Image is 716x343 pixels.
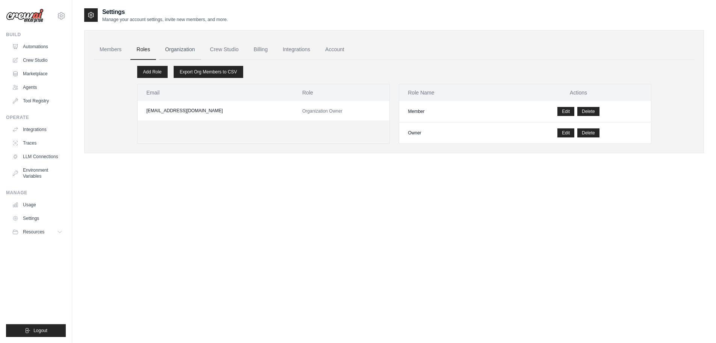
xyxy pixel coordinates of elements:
td: Owner [399,122,506,144]
div: Build [6,32,66,38]
th: Actions [506,84,651,101]
span: Resources [23,229,44,235]
a: Settings [9,212,66,224]
a: Tool Registry [9,95,66,107]
a: Integrations [277,40,316,60]
td: [EMAIL_ADDRESS][DOMAIN_NAME] [138,101,294,120]
th: Role [293,84,389,101]
span: Organization Owner [302,108,342,114]
button: Logout [6,324,66,337]
td: Member [399,101,506,122]
div: Manage [6,190,66,196]
a: Add Role [137,66,168,78]
a: Edit [557,107,574,116]
button: Delete [577,107,599,116]
button: Resources [9,226,66,238]
button: Delete [577,128,599,137]
a: Billing [248,40,274,60]
img: Logo [6,9,44,23]
a: Integrations [9,123,66,136]
a: Roles [130,40,156,60]
a: Crew Studio [204,40,245,60]
a: Marketplace [9,68,66,80]
a: Export Org Members to CSV [174,66,243,78]
a: Traces [9,137,66,149]
a: Edit [557,128,574,137]
p: Manage your account settings, invite new members, and more. [102,17,228,23]
a: Automations [9,41,66,53]
div: Operate [6,114,66,120]
th: Role Name [399,84,506,101]
th: Email [138,84,294,101]
a: Members [94,40,127,60]
a: LLM Connections [9,151,66,163]
a: Agents [9,81,66,93]
a: Environment Variables [9,164,66,182]
a: Organization [159,40,201,60]
a: Usage [9,199,66,211]
a: Account [319,40,350,60]
a: Crew Studio [9,54,66,66]
span: Logout [33,328,47,334]
h2: Settings [102,8,228,17]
